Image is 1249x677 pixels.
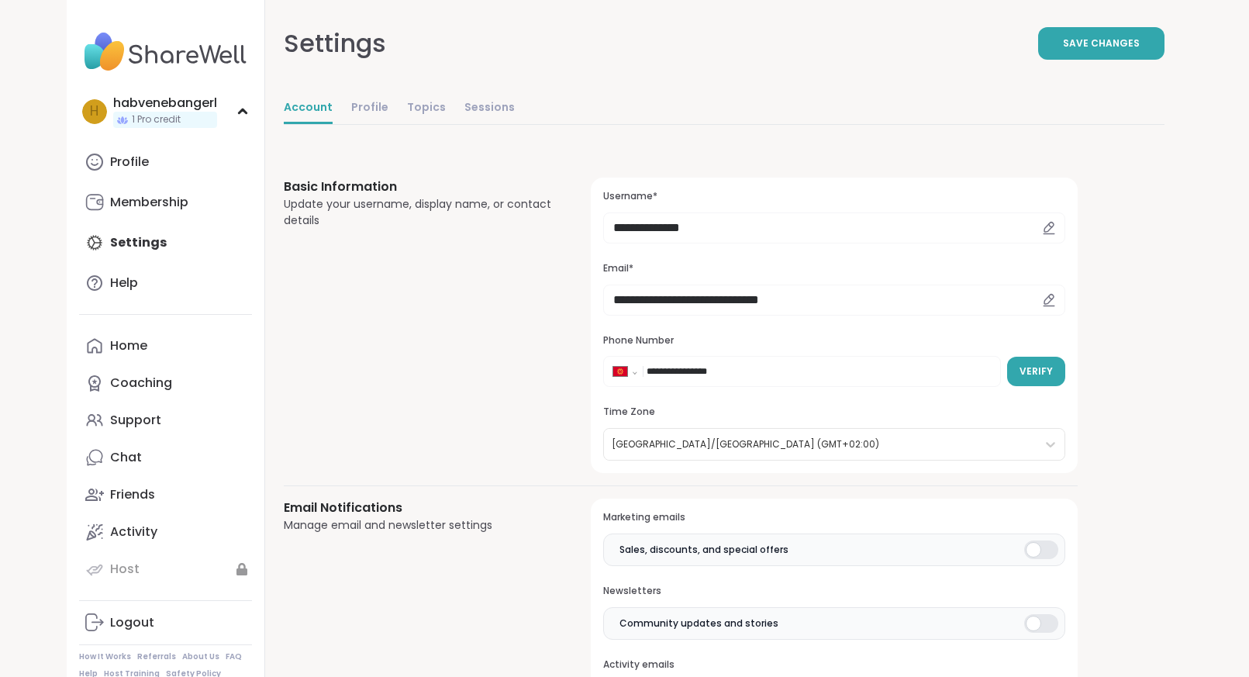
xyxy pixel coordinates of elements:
span: h [90,102,98,122]
div: habvenebangerl [113,95,217,112]
h3: Basic Information [284,178,554,196]
a: Referrals [137,651,176,662]
a: Home [79,327,252,364]
a: Coaching [79,364,252,402]
a: Topics [407,93,446,124]
div: Activity [110,523,157,541]
div: Manage email and newsletter settings [284,517,554,534]
div: Home [110,337,147,354]
div: Settings [284,25,386,62]
a: Sessions [464,93,515,124]
a: FAQ [226,651,242,662]
div: Help [110,275,138,292]
a: Profile [351,93,388,124]
a: Logout [79,604,252,641]
span: 1 Pro credit [132,113,181,126]
div: Profile [110,154,149,171]
a: Account [284,93,333,124]
button: Save Changes [1038,27,1164,60]
div: Chat [110,449,142,466]
div: Update your username, display name, or contact details [284,196,554,229]
h3: Marketing emails [603,511,1064,524]
h3: Phone Number [603,334,1064,347]
a: About Us [182,651,219,662]
h3: Newsletters [603,585,1064,598]
a: Activity [79,513,252,551]
a: Membership [79,184,252,221]
h3: Email Notifications [284,499,554,517]
img: ShareWell Nav Logo [79,25,252,79]
a: How It Works [79,651,131,662]
h3: Time Zone [603,406,1064,419]
a: Friends [79,476,252,513]
h3: Activity emails [603,658,1064,672]
div: Membership [110,194,188,211]
a: Profile [79,143,252,181]
div: Support [110,412,161,429]
h3: Email* [603,262,1064,275]
div: Friends [110,486,155,503]
div: Logout [110,614,154,631]
button: Verify [1007,357,1065,386]
span: Save Changes [1063,36,1140,50]
a: Support [79,402,252,439]
div: Coaching [110,375,172,392]
a: Chat [79,439,252,476]
a: Help [79,264,252,302]
span: Verify [1020,364,1053,378]
span: Sales, discounts, and special offers [619,543,788,557]
h3: Username* [603,190,1064,203]
a: Host [79,551,252,588]
div: Host [110,561,140,578]
span: Community updates and stories [619,617,778,630]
